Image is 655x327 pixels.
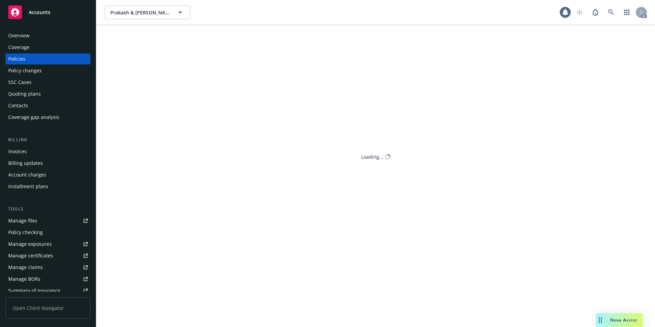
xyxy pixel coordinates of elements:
div: Tools [5,206,90,213]
a: Account charges [5,169,90,180]
div: Manage BORs [8,274,40,284]
a: Switch app [620,5,634,19]
span: Accounts [29,10,50,15]
div: Policies [8,53,25,64]
div: Account charges [8,169,46,180]
button: Prakash & [PERSON_NAME] [104,5,190,19]
a: Accounts [5,3,90,22]
div: Manage exposures [8,239,52,250]
a: Start snowing [573,5,586,19]
a: Search [604,5,618,19]
a: Summary of insurance [5,285,90,296]
a: Manage claims [5,262,90,273]
div: Quoting plans [8,88,41,99]
div: Summary of insurance [8,285,60,296]
a: Overview [5,30,90,41]
div: SSC Cases [8,77,32,88]
a: Policy changes [5,65,90,76]
a: Policies [5,53,90,64]
a: SSC Cases [5,77,90,88]
a: Contacts [5,100,90,111]
span: Prakash & [PERSON_NAME] [110,9,170,16]
a: Policy checking [5,227,90,238]
div: Coverage gap analysis [8,112,59,123]
a: Manage certificates [5,250,90,261]
div: Drag to move [596,313,605,327]
a: Installment plans [5,181,90,192]
a: Coverage [5,42,90,53]
a: Manage exposures [5,239,90,250]
span: Nova Assist [610,317,637,323]
span: Open Client Navigator [5,297,90,319]
a: Manage files [5,215,90,226]
a: Report a Bug [589,5,602,19]
div: Installment plans [8,181,48,192]
a: Coverage gap analysis [5,112,90,123]
a: Quoting plans [5,88,90,99]
div: Policy checking [8,227,43,238]
div: Invoices [8,146,27,157]
div: Manage claims [8,262,43,273]
div: Contacts [8,100,28,111]
a: Invoices [5,146,90,157]
div: Overview [8,30,29,41]
a: Manage BORs [5,274,90,284]
div: Coverage [8,42,29,53]
div: Manage certificates [8,250,53,261]
a: Billing updates [5,158,90,169]
div: Billing updates [8,158,43,169]
div: Policy changes [8,65,42,76]
div: Billing [5,136,90,143]
div: Loading... [361,153,383,160]
button: Nova Assist [596,313,643,327]
div: Manage files [8,215,37,226]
